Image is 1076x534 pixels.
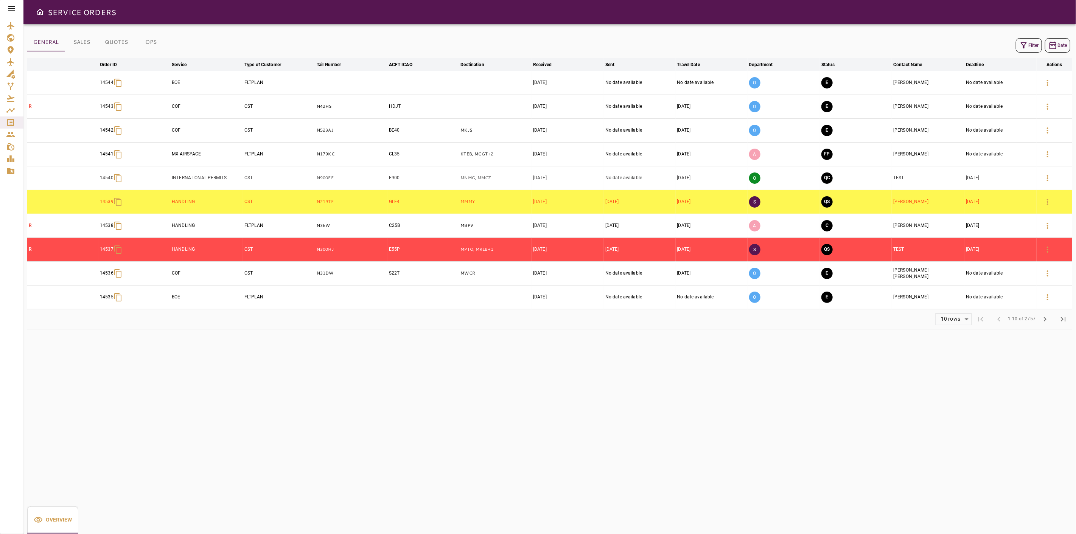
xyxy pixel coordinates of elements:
[1039,241,1057,259] button: Details
[892,285,964,309] td: [PERSON_NAME]
[29,103,97,110] p: R
[1039,264,1057,283] button: Details
[964,166,1037,190] td: [DATE]
[972,310,990,328] span: First Page
[893,60,932,69] span: Contact Name
[749,77,760,88] p: O
[532,71,604,95] td: [DATE]
[676,238,748,261] td: [DATE]
[461,127,530,133] p: MKJS
[461,175,530,181] p: MNMG, MMCZ
[892,166,964,190] td: TEST
[1016,38,1042,53] button: Filter
[821,60,835,69] div: Status
[48,6,116,18] h6: SERVICE ORDERS
[100,60,127,69] span: Order ID
[939,316,962,322] div: 10 rows
[1039,217,1057,235] button: Details
[100,175,114,181] p: 14540
[461,222,530,229] p: MBPV
[749,172,760,184] p: Q
[821,292,833,303] button: EXECUTION
[964,71,1037,95] td: No date available
[604,238,676,261] td: [DATE]
[387,166,459,190] td: F900
[243,261,315,285] td: CST
[821,172,833,184] button: QUOTE CREATED
[749,292,760,303] p: O
[170,214,243,238] td: HANDLING
[532,285,604,309] td: [DATE]
[533,60,552,69] div: Received
[532,142,604,166] td: [DATE]
[604,118,676,142] td: No date available
[821,60,844,69] span: Status
[99,33,134,51] button: QUOTES
[604,190,676,214] td: [DATE]
[461,246,530,253] p: MPTO, MRLB, MGGT
[243,190,315,214] td: CST
[317,127,386,133] p: N523AJ
[1039,98,1057,116] button: Details
[677,60,710,69] span: Travel Date
[317,103,386,110] p: N42HS
[964,118,1037,142] td: No date available
[170,261,243,285] td: COF
[892,190,964,214] td: [PERSON_NAME]
[676,142,748,166] td: [DATE]
[317,270,386,276] p: N31DW
[892,95,964,118] td: [PERSON_NAME]
[821,77,833,88] button: EXECUTION
[604,95,676,118] td: No date available
[964,285,1037,309] td: No date available
[892,142,964,166] td: [PERSON_NAME]
[532,95,604,118] td: [DATE]
[990,310,1008,328] span: Previous Page
[749,101,760,112] p: O
[1039,145,1057,163] button: Details
[27,506,78,534] button: Overview
[892,118,964,142] td: [PERSON_NAME]
[966,60,994,69] span: Deadline
[387,142,459,166] td: CL35
[532,166,604,190] td: [DATE]
[100,60,117,69] div: Order ID
[676,214,748,238] td: [DATE]
[27,506,78,534] div: basic tabs example
[749,125,760,136] p: O
[676,118,748,142] td: [DATE]
[821,101,833,112] button: EXECUTION
[100,246,114,253] p: 14537
[100,127,114,133] p: 14542
[1036,310,1054,328] span: Next Page
[100,151,114,157] p: 14541
[243,285,315,309] td: FLTPLAN
[387,214,459,238] td: C25B
[134,33,168,51] button: OPS
[604,261,676,285] td: No date available
[1045,38,1070,53] button: Date
[821,244,833,255] button: QUOTE SENT
[604,71,676,95] td: No date available
[966,60,984,69] div: Deadline
[964,214,1037,238] td: [DATE]
[749,60,783,69] span: Department
[533,60,561,69] span: Received
[172,60,196,69] span: Service
[170,190,243,214] td: HANDLING
[821,149,833,160] button: FINAL PREPARATION
[65,33,99,51] button: SALES
[100,199,114,205] p: 14539
[605,60,625,69] span: Sent
[532,261,604,285] td: [DATE]
[1039,288,1057,306] button: Details
[389,60,422,69] span: ACFT ICAO
[243,166,315,190] td: CST
[33,5,48,20] button: Open drawer
[170,71,243,95] td: BOE
[389,60,412,69] div: ACFT ICAO
[1059,315,1068,324] span: last_page
[461,151,530,157] p: KTEB, MGGT, KTEB, MGGT
[676,95,748,118] td: [DATE]
[821,125,833,136] button: EXECUTION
